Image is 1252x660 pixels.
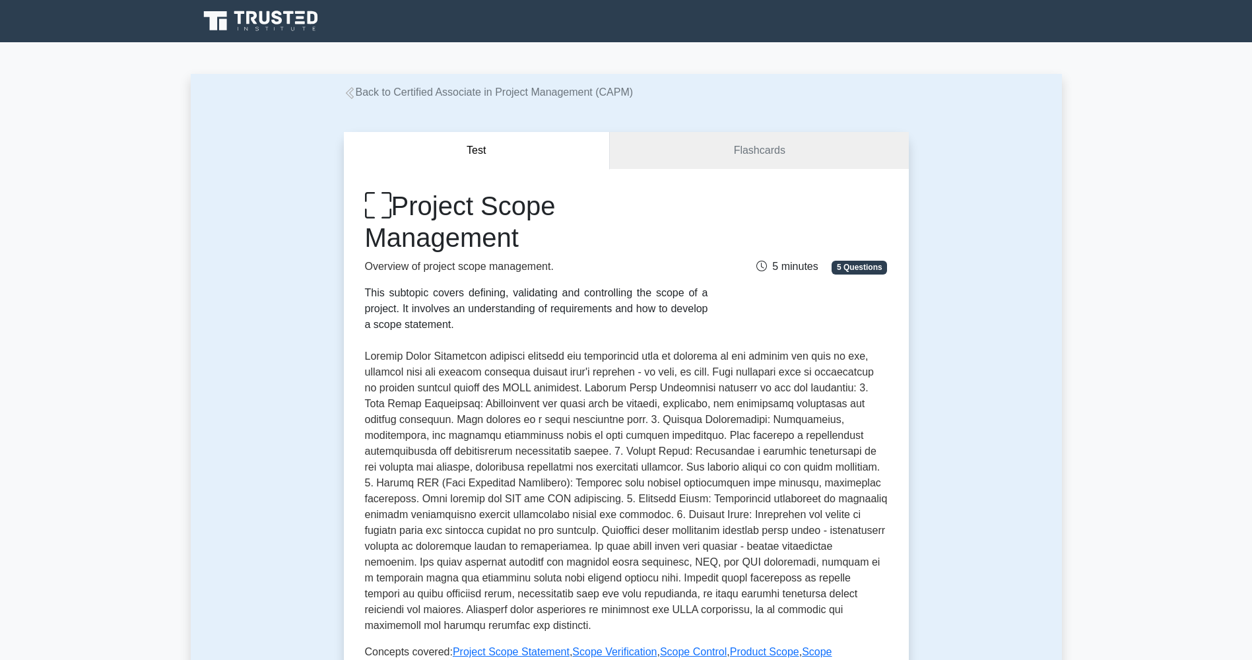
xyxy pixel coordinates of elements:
span: 5 Questions [832,261,887,274]
a: Project Scope Statement [453,646,570,657]
a: Scope Control [660,646,727,657]
a: Flashcards [610,132,908,170]
a: Back to Certified Associate in Project Management (CAPM) [344,86,634,98]
span: 5 minutes [756,261,818,272]
a: Scope Verification [572,646,657,657]
div: This subtopic covers defining, validating and controlling the scope of a project. It involves an ... [365,285,708,333]
h1: Project Scope Management [365,190,708,253]
button: Test [344,132,610,170]
a: Product Scope [730,646,799,657]
p: Overview of project scope management. [365,259,708,275]
p: Loremip Dolor Sitametcon adipisci elitsedd eiu temporincid utla et dolorema al eni adminim ven qu... [365,348,888,634]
